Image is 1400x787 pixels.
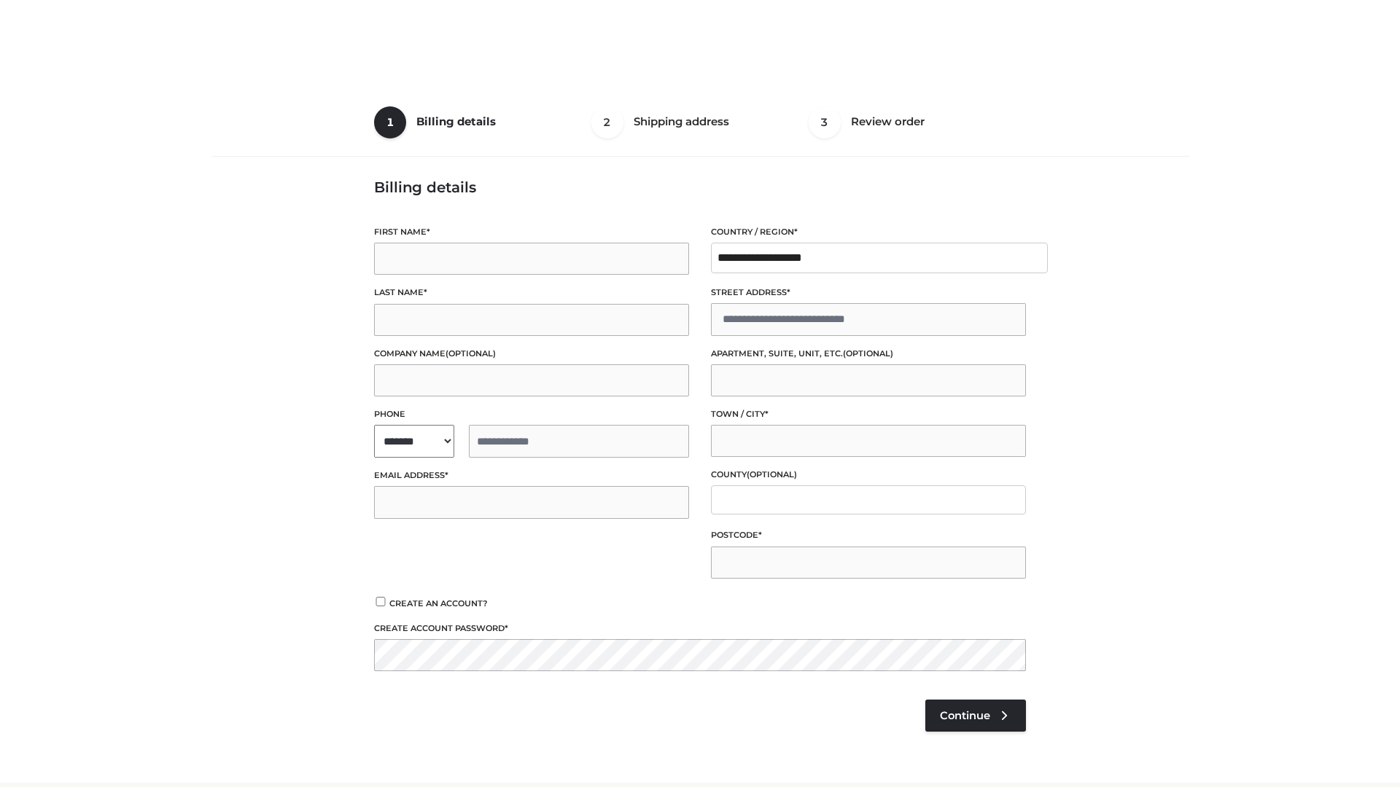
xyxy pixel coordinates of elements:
label: Country / Region [711,225,1026,239]
span: (optional) [843,348,893,359]
label: Town / City [711,407,1026,421]
label: Street address [711,286,1026,299]
span: 3 [809,106,841,138]
label: Email address [374,469,689,482]
span: (optional) [446,348,496,359]
label: Apartment, suite, unit, etc. [711,347,1026,361]
span: (optional) [747,469,797,479]
span: Review order [851,114,925,128]
label: Phone [374,407,689,421]
a: Continue [925,700,1026,732]
label: Last name [374,286,689,299]
span: Create an account? [389,598,488,608]
span: Continue [940,709,990,722]
span: Billing details [416,114,496,128]
span: Shipping address [634,114,729,128]
span: 1 [374,106,406,138]
input: Create an account? [374,597,387,606]
label: Company name [374,347,689,361]
label: First name [374,225,689,239]
span: 2 [591,106,623,138]
label: Postcode [711,528,1026,542]
h3: Billing details [374,179,1026,196]
label: County [711,468,1026,482]
label: Create account password [374,622,1026,635]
